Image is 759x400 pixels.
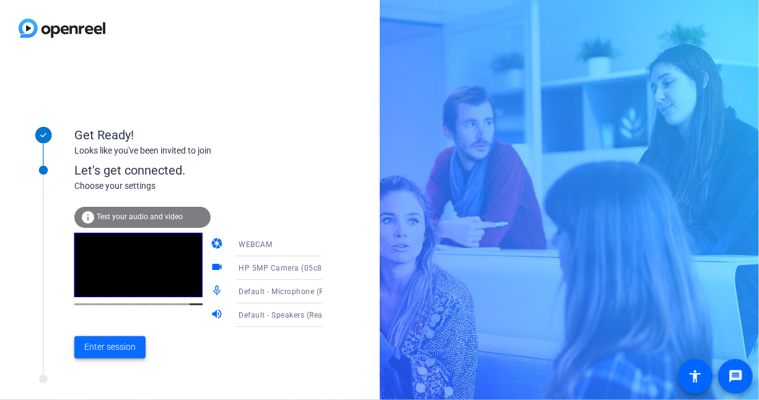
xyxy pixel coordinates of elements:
div: Let's get connected. [74,161,348,180]
span: Enter session [84,341,136,354]
mat-icon: videocam [211,261,226,276]
mat-icon: volume_up [211,308,226,323]
button: Enter session [74,336,146,359]
span: Default - Microphone (Realtek(R) Audio) [239,286,382,296]
mat-icon: info [81,210,95,225]
span: HP 5MP Camera (05c8:082f) [239,263,344,272]
span: WEBCAM [239,240,272,249]
div: Choose your settings [74,180,348,193]
mat-icon: accessibility [688,369,703,384]
div: Looks like you've been invited to join [74,144,322,157]
div: Get Ready! [74,126,322,144]
span: Default - Speakers (Realtek(R) Audio) [239,310,372,320]
mat-icon: mic_none [211,284,226,299]
mat-icon: camera [211,237,226,252]
span: Test your audio and video [97,212,183,221]
mat-icon: message [728,369,743,384]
